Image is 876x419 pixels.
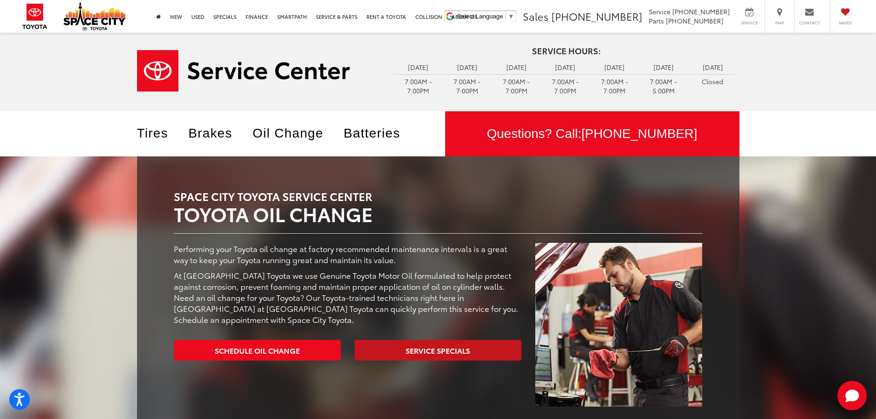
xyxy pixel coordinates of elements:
span: [PHONE_NUMBER] [666,16,723,25]
h4: Service Hours: [394,46,739,56]
td: 7:00AM - 7:00PM [541,74,590,98]
td: [DATE] [492,60,541,74]
span: Contact [799,20,820,26]
span: [PHONE_NUMBER] [672,7,730,16]
button: Toggle Chat Window [837,381,867,410]
img: Service Center | Space City Toyota in Humble TX [137,50,350,92]
td: 7:00AM - 7:00PM [590,74,639,98]
a: Brakes [189,126,246,140]
span: Sales [523,9,549,23]
p: Performing your Toyota oil change at factory recommended maintenance intervals is a great way to ... [174,243,522,265]
p: At [GEOGRAPHIC_DATA] Toyota we use Genuine Toyota Motor Oil formulated to help protect against co... [174,270,522,325]
svg: Start Chat [837,381,867,410]
span: Saved [835,20,855,26]
div: Questions? Call: [445,111,739,156]
td: [DATE] [443,60,492,74]
span: ​ [505,13,506,20]
span: Service [739,20,760,26]
h2: Toyota Oil Change [174,182,703,224]
a: Service Specials [355,340,521,361]
span: Service [649,7,670,16]
td: 7:00AM - 7:00PM [394,74,443,98]
td: 7:00AM - 7:00PM [443,74,492,98]
td: 7:00AM - 7:00PM [492,74,541,98]
img: Service Center | Space City Toyota in Humble TX [535,243,702,407]
td: 7:00AM - 5:00PM [639,74,688,98]
span: Space City Toyota Service Center [174,188,372,204]
td: [DATE] [688,60,737,74]
a: Oil Change [252,126,337,140]
span: Parts [649,16,664,25]
a: Schedule Oil Change [174,340,341,361]
span: [PHONE_NUMBER] [551,9,642,23]
a: Batteries [344,126,414,140]
a: Questions? Call:[PHONE_NUMBER] [445,111,739,156]
td: [DATE] [639,60,688,74]
td: [DATE] [394,60,443,74]
a: Tires [137,126,182,140]
span: ▼ [508,13,514,20]
td: Closed [688,74,737,88]
a: Service Center | Space City Toyota in Humble TX [137,50,380,92]
a: Select Language​ [457,13,514,20]
td: [DATE] [541,60,590,74]
td: [DATE] [590,60,639,74]
img: Space City Toyota [63,2,126,30]
span: Select Language [457,13,503,20]
span: [PHONE_NUMBER] [581,126,697,141]
span: Map [769,20,790,26]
